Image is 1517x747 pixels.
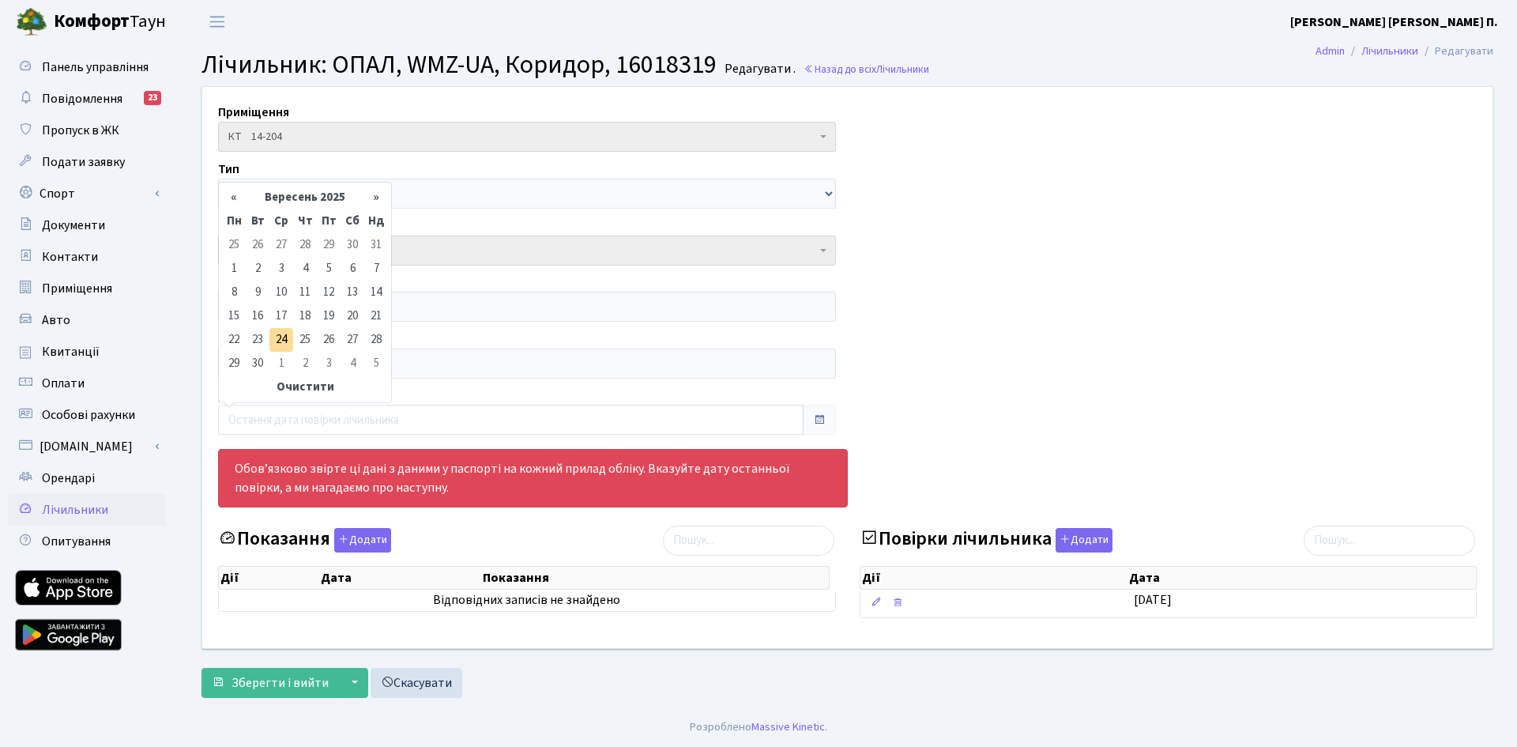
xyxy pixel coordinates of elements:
[218,160,239,179] label: Тип
[364,186,388,209] th: »
[804,62,929,77] a: Назад до всіхЛічильники
[341,352,364,375] td: 4
[481,567,829,589] th: Показання
[246,257,269,281] td: 2
[1056,528,1112,553] button: Повірки лічильника
[876,62,929,77] span: Лічильники
[222,375,388,399] th: Очистити
[42,217,105,234] span: Документи
[222,304,246,328] td: 15
[8,178,166,209] a: Спорт
[222,281,246,304] td: 8
[246,233,269,257] td: 26
[42,90,122,108] span: Повідомлення
[317,352,341,375] td: 3
[341,233,364,257] td: 30
[42,153,125,171] span: Подати заявку
[228,243,816,258] span: WMZ-UA
[232,674,329,692] span: Зберегти і вийти
[364,257,388,281] td: 7
[246,281,269,304] td: 9
[8,526,166,557] a: Опитування
[293,281,317,304] td: 11
[201,47,717,83] span: Лічильник: ОПАЛ, WMZ-UA, Коридор, 16018319
[42,58,149,76] span: Панель управління
[1304,526,1475,556] input: Пошук...
[222,352,246,375] td: 29
[364,304,388,328] td: 21
[218,292,836,322] input: Наприклад: Коридор
[293,233,317,257] td: 28
[293,328,317,352] td: 25
[1292,35,1517,68] nav: breadcrumb
[218,236,836,266] span: WMZ-UA
[42,311,70,329] span: Авто
[1134,591,1172,609] span: [DATE]
[8,494,166,526] a: Лічильники
[317,257,341,281] td: 5
[219,567,319,589] th: Дії
[42,533,111,550] span: Опитування
[1290,13,1498,32] a: [PERSON_NAME] [PERSON_NAME] П.
[371,668,462,698] a: Скасувати
[334,528,391,553] button: Показання
[8,336,166,368] a: Квитанції
[8,209,166,241] a: Документи
[341,209,364,233] th: Сб
[42,375,85,392] span: Оплати
[54,9,166,36] span: Таун
[218,122,836,152] span: КТ 14-204
[1316,43,1345,59] a: Admin
[8,462,166,494] a: Орендарі
[198,9,237,35] button: Переключити навігацію
[246,304,269,328] td: 16
[222,257,246,281] td: 1
[222,186,246,209] th: «
[269,352,293,375] td: 1
[201,668,339,698] button: Зберегти і вийти
[42,122,119,139] span: Пропуск в ЖК
[8,51,166,83] a: Панель управління
[8,146,166,178] a: Подати заявку
[218,349,836,379] input: Номер лічильника, дивіться у своєму паспорті до лічильника
[218,405,804,435] input: Остання дата повірки лічильника
[246,328,269,352] td: 23
[364,352,388,375] td: 5
[1361,43,1418,59] a: Лічильники
[218,449,848,507] div: Обов’язково звірте ці дані з даними у паспорті на кожний прилад обліку. Вказуйте дату останньої п...
[317,304,341,328] td: 19
[721,62,796,77] small: Редагувати .
[246,352,269,375] td: 30
[228,129,816,145] span: КТ 14-204
[8,399,166,431] a: Особові рахунки
[1052,525,1112,553] a: Додати
[364,281,388,304] td: 14
[1290,13,1498,31] b: [PERSON_NAME] [PERSON_NAME] П.
[269,257,293,281] td: 3
[341,328,364,352] td: 27
[293,209,317,233] th: Чт
[319,567,481,589] th: Дата
[293,257,317,281] td: 4
[219,590,835,611] td: Відповідних записів не знайдено
[8,273,166,304] a: Приміщення
[269,281,293,304] td: 10
[364,209,388,233] th: Нд
[860,567,1127,589] th: Дії
[8,115,166,146] a: Пропуск в ЖК
[330,525,391,553] a: Додати
[663,526,834,556] input: Пошук...
[222,328,246,352] td: 22
[293,352,317,375] td: 2
[42,406,135,424] span: Особові рахунки
[218,103,289,122] label: Приміщення
[42,248,98,266] span: Контакти
[246,186,364,209] th: Вересень 2025
[317,328,341,352] td: 26
[317,281,341,304] td: 12
[8,241,166,273] a: Контакти
[690,719,827,736] div: Розроблено .
[317,209,341,233] th: Пт
[1127,567,1476,589] th: Дата
[364,328,388,352] td: 28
